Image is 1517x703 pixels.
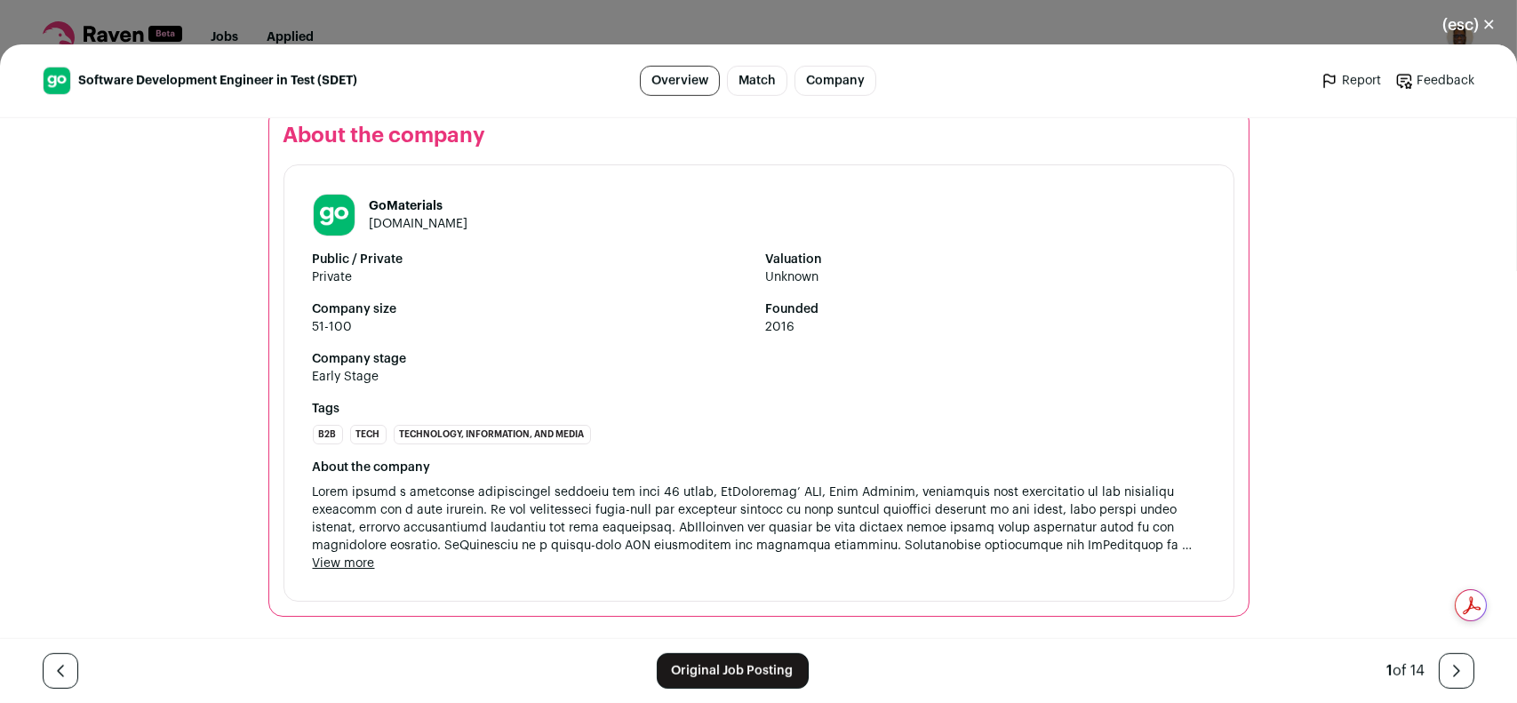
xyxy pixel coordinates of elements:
span: Private [313,268,752,286]
strong: Valuation [766,251,1205,268]
a: Report [1321,72,1381,90]
strong: Public / Private [313,251,752,268]
a: Company [794,66,876,96]
span: 2016 [766,318,1205,336]
div: Early Stage [313,368,379,386]
a: [DOMAIN_NAME] [370,218,468,230]
a: Feedback [1395,72,1474,90]
strong: Tags [313,400,1205,418]
div: of 14 [1386,660,1425,682]
li: Tech [350,425,387,444]
li: B2B [313,425,343,444]
a: Original Job Posting [657,653,809,689]
li: Technology, Information, and Media [394,425,591,444]
strong: Company size [313,300,752,318]
span: Software Development Engineer in Test (SDET) [78,72,357,90]
a: Overview [640,66,720,96]
span: Lorem ipsumd s ametconse adipiscingel seddoeiu tem inci 46 utlab, EtDoloremag’ ALI, Enim Adminim,... [313,483,1205,555]
strong: Founded [766,300,1205,318]
span: Unknown [766,268,1205,286]
button: View more [313,555,375,572]
button: Close modal [1421,5,1517,44]
strong: Company stage [313,350,1205,368]
a: Match [727,66,787,96]
span: 51-100 [313,318,752,336]
h1: GoMaterials [370,197,468,215]
span: 1 [1386,664,1393,678]
div: About the company [313,459,1205,476]
img: f2999d31bab9a8176be3c80d041391a47a523c4b97477e66fbeda99eb70ced09.jpg [44,68,70,94]
img: f2999d31bab9a8176be3c80d041391a47a523c4b97477e66fbeda99eb70ced09.jpg [314,195,355,236]
h2: About the company [283,122,1234,150]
